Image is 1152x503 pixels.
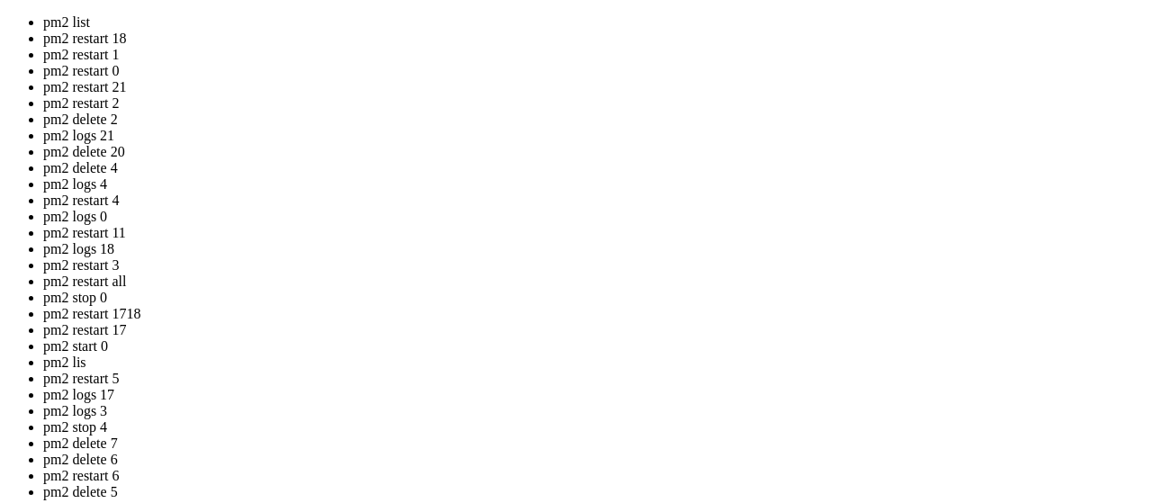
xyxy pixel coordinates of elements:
span: │ [86,188,94,202]
li: pm2 restart 1 [43,47,1145,63]
li: pm2 restart 3 [43,257,1145,274]
li: pm2 logs 18 [43,241,1145,257]
div: (43, 24) [335,368,342,383]
span: │ [7,338,14,353]
span: online [223,338,266,353]
span: cpu [173,157,194,172]
x-row: 0.0 --port 3002 --useragent "Mozilla/5.0 (Windows NT 10.0; Win64; x64) AppleWebKit/537.36 (KHTML,... [7,83,919,98]
span: │ [115,157,122,172]
span: │ [281,323,288,337]
span: │ [166,308,173,322]
span: ┌────┬────────────────────┬──────────┬──────┬───────────┬──────────┬──────────┐ [7,263,576,277]
x-row: scraper 0 0% 76.7mb [7,323,919,338]
li: pm2 stop 0 [43,290,1145,306]
li: pm2 restart 11 [43,225,1145,241]
x-row: ./[DOMAIN_NAME]: line 47: kill: (1168) - No such process [7,37,919,52]
span: │ [43,218,50,232]
span: │ [115,278,122,292]
span: │ [101,278,108,292]
span: cpu [173,278,194,292]
x-row: root@homeless-cock:~/cloudflare/scraper# pm2 list [7,248,919,264]
span: 0 [22,308,29,322]
span: │ [7,323,14,337]
span: 1 [22,323,29,337]
li: pm2 restart 17 [43,322,1145,338]
span: memory [202,157,245,172]
li: pm2 start 0 [43,338,1145,355]
span: mode [72,157,101,172]
span: │ [194,218,202,232]
span: │ [194,278,202,292]
span: status [122,157,166,172]
span: ├────┼────────────────────┼──────────┼──────┼───────────┼──────────┼──────────┤ [7,293,576,308]
span: │ [266,308,274,322]
span: │ [180,323,187,337]
span: │ [29,278,36,292]
x-row: Process or Namespace cloudflare-scraper not found [7,22,919,38]
span: │ [194,323,202,337]
span: ┌────┬────────────────────┬──────────┬──────┬───────────┬──────────┬──────────┐ [7,142,576,157]
li: pm2 lis [43,355,1145,371]
span: memory [202,278,245,292]
span: fork [115,323,144,338]
li: pm2 logs 0 [43,209,1145,225]
li: pm2 restart 21 [43,79,1145,95]
x-row: turnstile 0 0% 103.2mb [7,338,919,354]
span: │ [180,188,187,202]
span: 0 [22,188,29,202]
span: │ [209,218,216,232]
span: │ [65,157,72,172]
span: 🛑 [22,7,37,22]
span: └────┴────────────────────┴──────────┴──────┴───────────┴──────────┴──────────┘ [7,354,576,368]
span: │ [281,202,288,217]
span: online [223,218,266,232]
span: │ [302,202,310,217]
span: fork [101,308,130,323]
span: │ [7,218,14,232]
li: pm2 logs 4 [43,176,1145,193]
span: │ [115,338,122,353]
span: id [14,278,29,292]
x-row: turnstile 0 0% 6.8mb [7,218,919,233]
span: └────┴────────────────────┴──────────┴──────┴───────────┴──────────┴──────────┘ [7,233,576,247]
span: │ [194,338,202,353]
span: ↺ [108,278,115,292]
span: │ [288,308,295,322]
li: pm2 restart all [43,274,1145,290]
span: online [209,323,252,337]
span: │ [288,188,295,202]
span: fork [130,218,158,233]
span: │ [266,188,274,202]
li: pm2 delete 6 [43,452,1145,468]
li: pm2 restart 0 [43,63,1145,79]
span: name [36,157,65,172]
x-row: dflare/turnstile/turnstile.py --headless True --debug True --browser_type camoufox --thread 2 --p... [7,67,919,83]
li: pm2 stop 4 [43,419,1145,436]
span: │ [180,308,187,322]
li: pm2 logs 17 [43,387,1145,403]
span: │ [338,308,346,322]
span: │ [209,338,216,353]
span: │ [302,323,310,337]
span: │ [43,188,50,202]
span: │ [7,278,14,292]
li: pm2 restart 5 [43,371,1145,387]
x-row: Starting /usr/bin/python3 in fork_mode (1 instance) [7,112,919,128]
span: │ [194,157,202,172]
span: online [194,308,238,322]
span: │ [7,202,14,217]
span: mode [72,278,101,292]
span: status [122,278,166,292]
x-row: proxy 0 0% 49.7mb [7,188,919,203]
span: │ [295,218,302,232]
li: pm2 delete 5 [43,484,1145,500]
li: pm2 restart 2 [43,95,1145,112]
span: [PM2] [7,112,43,127]
span: │ [317,218,324,232]
li: pm2 restart 4 [43,193,1145,209]
span: [PM2][ERROR] [7,22,94,37]
li: pm2 restart 1718 [43,306,1145,322]
x-row: root@homeless-cock:~/cloudflare/scraper# pm [7,368,919,383]
span: │ [353,202,360,217]
li: pm2 restart 6 [43,468,1145,484]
